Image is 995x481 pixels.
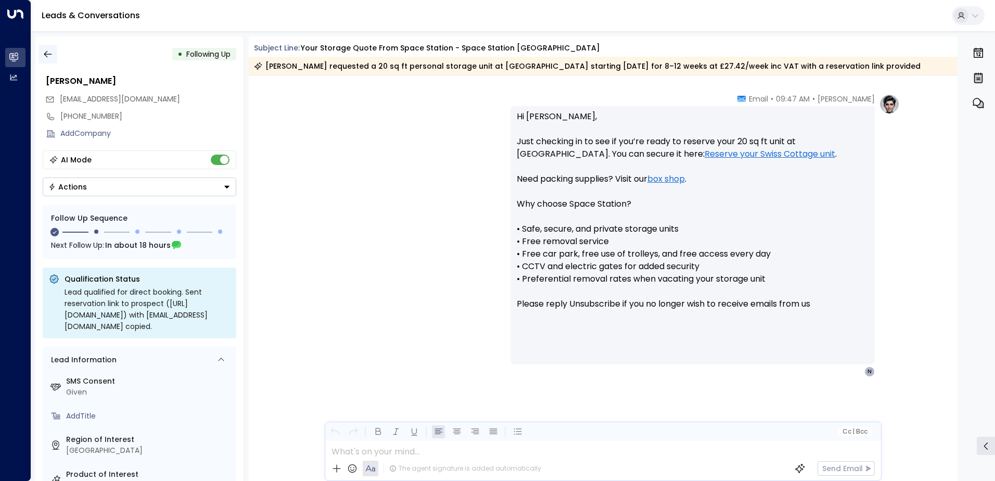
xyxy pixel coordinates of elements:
span: • [771,94,773,104]
span: 09:47 AM [776,94,810,104]
div: [GEOGRAPHIC_DATA] [66,445,232,456]
span: Email [749,94,768,104]
button: Undo [328,425,341,438]
div: AddTitle [66,411,232,422]
div: Actions [48,182,87,192]
label: Region of Interest [66,434,232,445]
button: Cc|Bcc [838,427,871,437]
div: Follow Up Sequence [51,213,228,224]
button: Redo [347,425,360,438]
div: Button group with a nested menu [43,178,236,196]
div: [PHONE_NUMBER] [60,111,236,122]
div: Lead qualified for direct booking. Sent reservation link to prospect ([URL][DOMAIN_NAME]) with [E... [65,286,230,332]
span: [EMAIL_ADDRESS][DOMAIN_NAME] [60,94,180,104]
p: Qualification Status [65,274,230,284]
p: Hi [PERSON_NAME], Just checking in to see if you’re ready to reserve your 20 sq ft unit at [GEOGR... [517,110,869,323]
div: Lead Information [47,355,117,365]
div: Your storage quote from Space Station - Space Station [GEOGRAPHIC_DATA] [301,43,600,54]
div: Next Follow Up: [51,239,228,251]
div: • [177,45,183,64]
a: Leads & Conversations [42,9,140,21]
span: Subject Line: [254,43,300,53]
img: profile-logo.png [879,94,900,115]
div: [PERSON_NAME] [46,75,236,87]
span: In about 18 hours [105,239,171,251]
span: | [852,428,854,435]
div: AI Mode [61,155,92,165]
a: box shop [647,173,685,185]
span: [PERSON_NAME] [818,94,875,104]
a: Reserve your Swiss Cottage unit [705,148,835,160]
div: Given [66,387,232,398]
span: Following Up [186,49,231,59]
label: SMS Consent [66,376,232,387]
div: AddCompany [60,128,236,139]
span: • [812,94,815,104]
span: njlucas@gmail.com [60,94,180,105]
button: Actions [43,178,236,196]
div: [PERSON_NAME] requested a 20 sq ft personal storage unit at [GEOGRAPHIC_DATA] starting [DATE] for... [254,61,921,71]
span: Cc Bcc [842,428,867,435]
div: N [864,366,875,377]
label: Product of Interest [66,469,232,480]
div: The agent signature is added automatically [389,464,541,473]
